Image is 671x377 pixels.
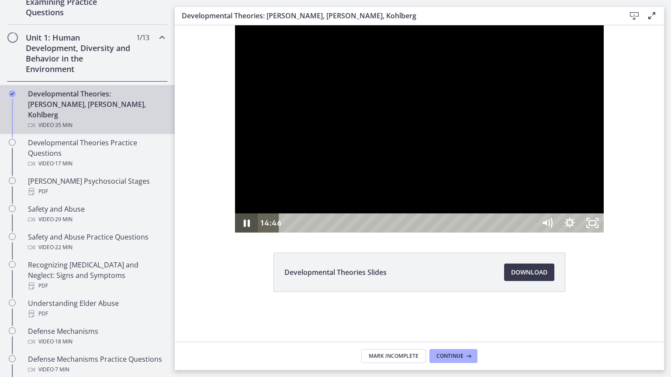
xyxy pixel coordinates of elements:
[28,158,164,169] div: Video
[54,364,69,375] span: · 7 min
[284,267,387,278] span: Developmental Theories Slides
[28,242,164,253] div: Video
[54,336,73,347] span: · 18 min
[28,308,164,319] div: PDF
[54,242,73,253] span: · 22 min
[406,188,429,207] button: Unfullscreen
[28,364,164,375] div: Video
[369,353,419,360] span: Mark Incomplete
[28,281,164,291] div: PDF
[504,264,554,281] a: Download
[28,232,164,253] div: Safety and Abuse Practice Questions
[28,186,164,197] div: PDF
[28,137,164,169] div: Developmental Theories Practice Questions
[429,349,477,363] button: Continue
[28,298,164,319] div: Understanding Elder Abuse
[136,32,149,43] span: 1 / 13
[9,90,16,97] i: Completed
[182,10,612,21] h3: Developmental Theories: [PERSON_NAME], [PERSON_NAME], Kohlberg
[54,214,73,225] span: · 29 min
[28,204,164,225] div: Safety and Abuse
[28,176,164,197] div: [PERSON_NAME] Psychosocial Stages
[28,326,164,347] div: Defense Mechanisms
[511,267,547,278] span: Download
[28,214,164,225] div: Video
[54,120,73,130] span: · 35 min
[361,188,384,207] button: Mute
[28,354,164,375] div: Defense Mechanisms Practice Questions
[28,260,164,291] div: Recognizing [MEDICAL_DATA] and Neglect: Signs and Symptoms
[384,188,406,207] button: Show settings menu
[28,120,164,130] div: Video
[54,158,73,169] span: · 17 min
[175,25,664,233] iframe: Video Lesson
[28,89,164,130] div: Developmental Theories: [PERSON_NAME], [PERSON_NAME], Kohlberg
[361,349,426,363] button: Mark Incomplete
[436,353,463,360] span: Continue
[26,32,132,74] h2: Unit 1: Human Development, Diversity and Behavior in the Environment
[28,336,164,347] div: Video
